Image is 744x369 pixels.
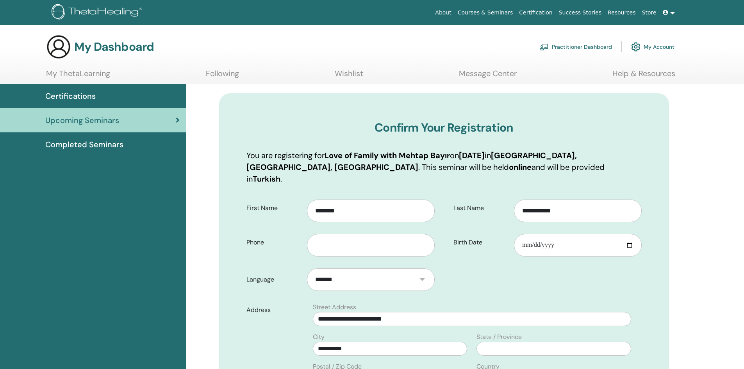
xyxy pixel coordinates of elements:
[241,303,309,317] label: Address
[313,332,325,342] label: City
[448,235,514,250] label: Birth Date
[46,34,71,59] img: generic-user-icon.jpg
[241,201,307,216] label: First Name
[448,201,514,216] label: Last Name
[432,5,454,20] a: About
[459,69,517,84] a: Message Center
[52,4,145,21] img: logo.png
[45,139,123,150] span: Completed Seminars
[509,162,532,172] b: online
[46,69,110,84] a: My ThetaLearning
[325,150,450,160] b: Love of Family with Mehtap Bayır
[631,38,674,55] a: My Account
[246,121,642,135] h3: Confirm Your Registration
[241,235,307,250] label: Phone
[45,114,119,126] span: Upcoming Seminars
[539,43,549,50] img: chalkboard-teacher.svg
[556,5,605,20] a: Success Stories
[246,150,642,185] p: You are registering for on in . This seminar will be held and will be provided in .
[74,40,154,54] h3: My Dashboard
[206,69,239,84] a: Following
[639,5,660,20] a: Store
[612,69,675,84] a: Help & Resources
[459,150,485,160] b: [DATE]
[45,90,96,102] span: Certifications
[516,5,555,20] a: Certification
[539,38,612,55] a: Practitioner Dashboard
[313,303,356,312] label: Street Address
[253,174,280,184] b: Turkish
[631,40,641,53] img: cog.svg
[605,5,639,20] a: Resources
[455,5,516,20] a: Courses & Seminars
[335,69,363,84] a: Wishlist
[476,332,522,342] label: State / Province
[241,272,307,287] label: Language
